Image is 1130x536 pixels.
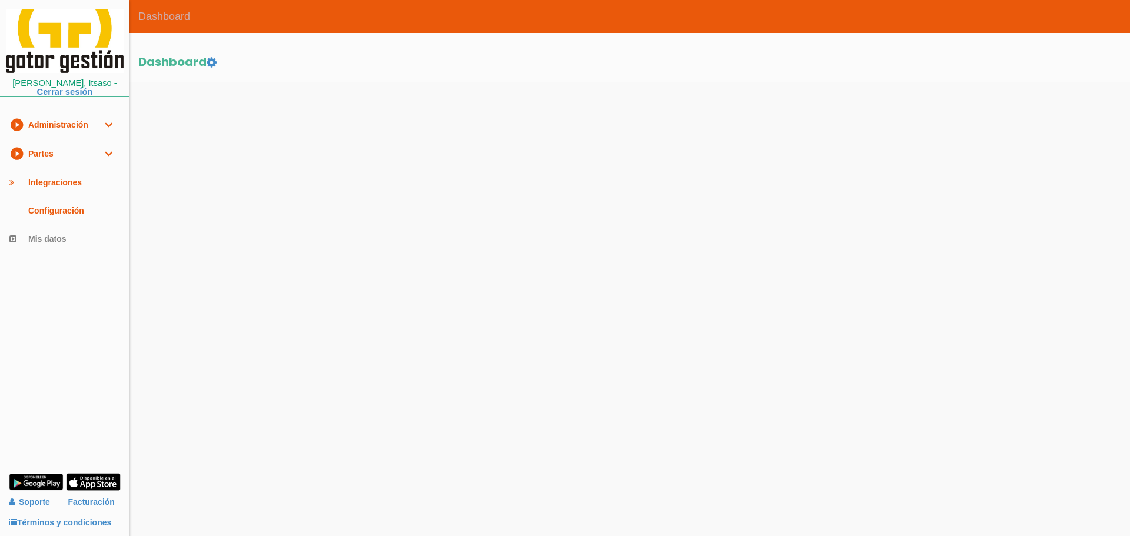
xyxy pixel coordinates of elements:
a: Términos y condiciones [9,518,111,527]
a: Facturación [68,492,115,512]
i: expand_more [101,111,115,139]
span: Dashboard [129,2,199,31]
i: expand_more [101,139,115,168]
a: Cerrar sesión [37,87,93,96]
i: play_circle_filled [9,111,24,139]
a: Soporte [9,497,50,507]
img: google-play.png [9,473,64,491]
h2: Dashboard [138,55,1121,69]
img: app-store.png [66,473,121,491]
i: play_circle_filled [9,139,24,168]
img: itcons-logo [6,9,124,73]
